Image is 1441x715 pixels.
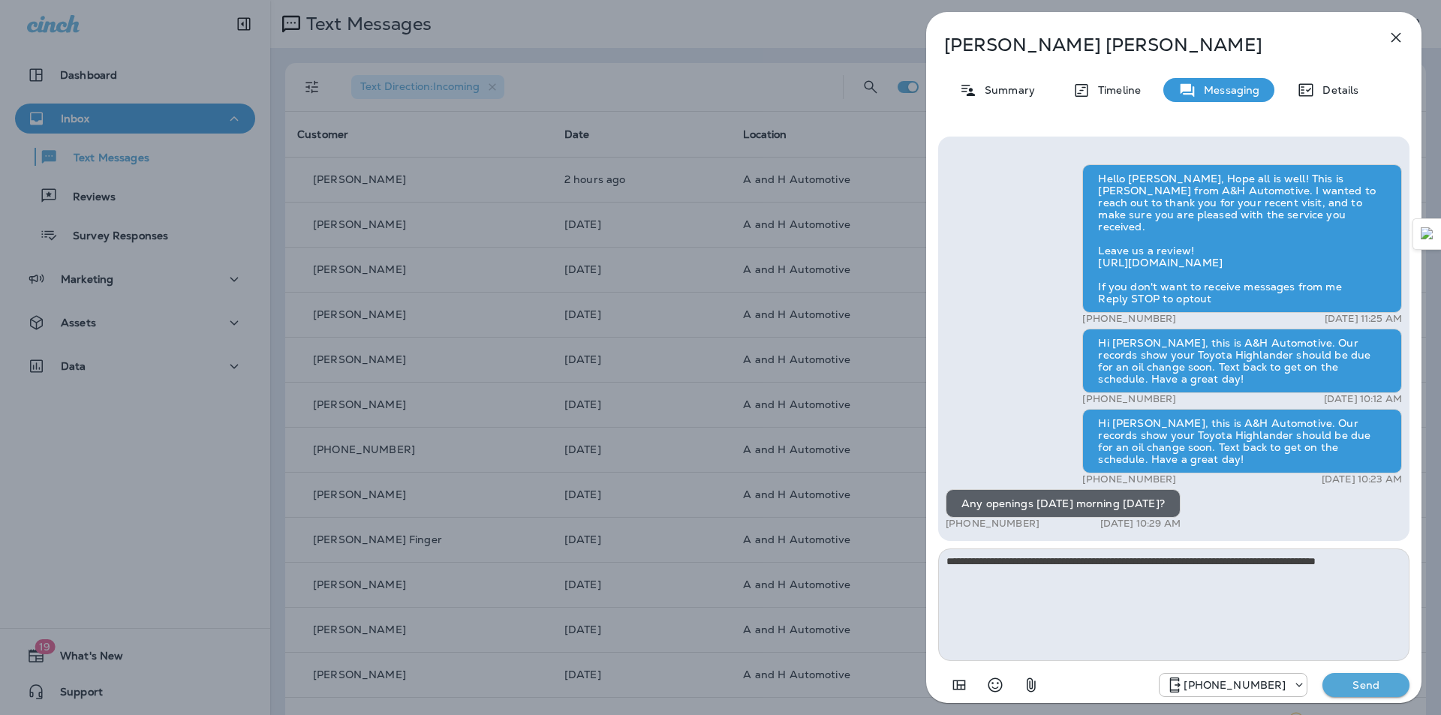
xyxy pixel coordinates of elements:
[1082,164,1402,313] div: Hello [PERSON_NAME], Hope all is well! This is [PERSON_NAME] from A&H Automotive. I wanted to rea...
[1082,393,1176,405] p: [PHONE_NUMBER]
[1334,678,1397,692] p: Send
[1322,673,1409,697] button: Send
[1082,473,1176,485] p: [PHONE_NUMBER]
[1421,227,1434,241] img: Detect Auto
[1082,409,1402,473] div: Hi [PERSON_NAME], this is A&H Automotive. Our records show your Toyota Highlander should be due f...
[977,84,1035,96] p: Summary
[1091,84,1141,96] p: Timeline
[944,35,1354,56] p: [PERSON_NAME] [PERSON_NAME]
[1324,393,1402,405] p: [DATE] 10:12 AM
[980,670,1010,700] button: Select an emoji
[946,489,1181,518] div: Any openings [DATE] morning [DATE]?
[1082,329,1402,393] div: Hi [PERSON_NAME], this is A&H Automotive. Our records show your Toyota Highlander should be due f...
[1196,84,1259,96] p: Messaging
[944,670,974,700] button: Add in a premade template
[1322,473,1402,485] p: [DATE] 10:23 AM
[1184,679,1286,691] p: [PHONE_NUMBER]
[1315,84,1358,96] p: Details
[1082,313,1176,325] p: [PHONE_NUMBER]
[1100,518,1181,530] p: [DATE] 10:29 AM
[1325,313,1402,325] p: [DATE] 11:25 AM
[1160,676,1307,694] div: +1 (405) 873-8731
[946,518,1039,530] p: [PHONE_NUMBER]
